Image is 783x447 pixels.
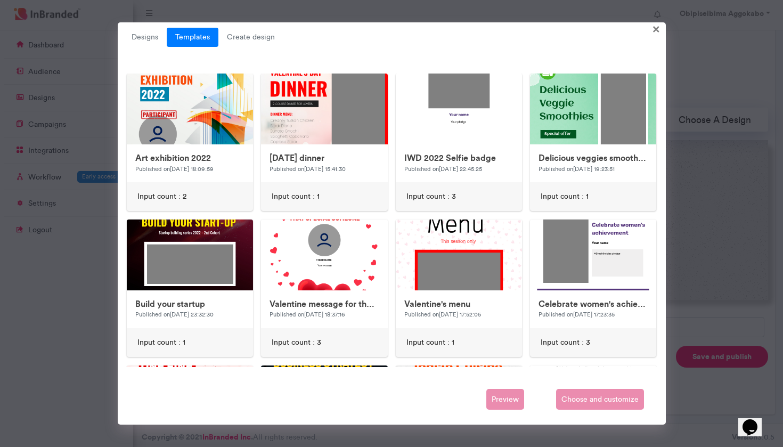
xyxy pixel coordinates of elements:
iframe: chat widget [738,404,772,436]
span: Input count : 3 [272,337,321,348]
span: Input count : 1 [272,191,320,202]
small: Published on [DATE] 17:23:35 [539,311,615,318]
span: Input count : 3 [541,337,590,348]
small: Published on [DATE] 23:32:30 [135,311,214,318]
span: Input count : 1 [541,191,589,202]
span: × [652,20,660,37]
small: Published on [DATE] 15:41:30 [270,165,346,173]
span: Input count : 1 [406,337,454,348]
h6: Build your startup [135,299,244,309]
span: Input count : 2 [137,191,186,202]
small: Published on [DATE] 18:37:16 [270,311,345,318]
h6: [DATE] dinner [270,153,379,163]
h6: Valentine message for that special someone [270,299,379,309]
h6: Delicious veggies smoothies [539,153,648,163]
h6: Celebrate women's achievement [539,299,648,309]
small: Published on [DATE] 19:23:51 [539,165,615,173]
h6: Valentine's menu [404,299,513,309]
span: Input count : 1 [137,337,185,348]
span: Create design [218,28,283,47]
small: Published on [DATE] 22:45:25 [404,165,482,173]
h6: IWD 2022 Selfie badge [404,153,513,163]
a: Templates [167,28,218,47]
h6: Art exhibition 2022 [135,153,244,163]
small: Published on [DATE] 18:09:59 [135,165,214,173]
small: Published on [DATE] 17:52:05 [404,311,481,318]
span: Input count : 3 [406,191,456,202]
a: Designs [123,28,167,47]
